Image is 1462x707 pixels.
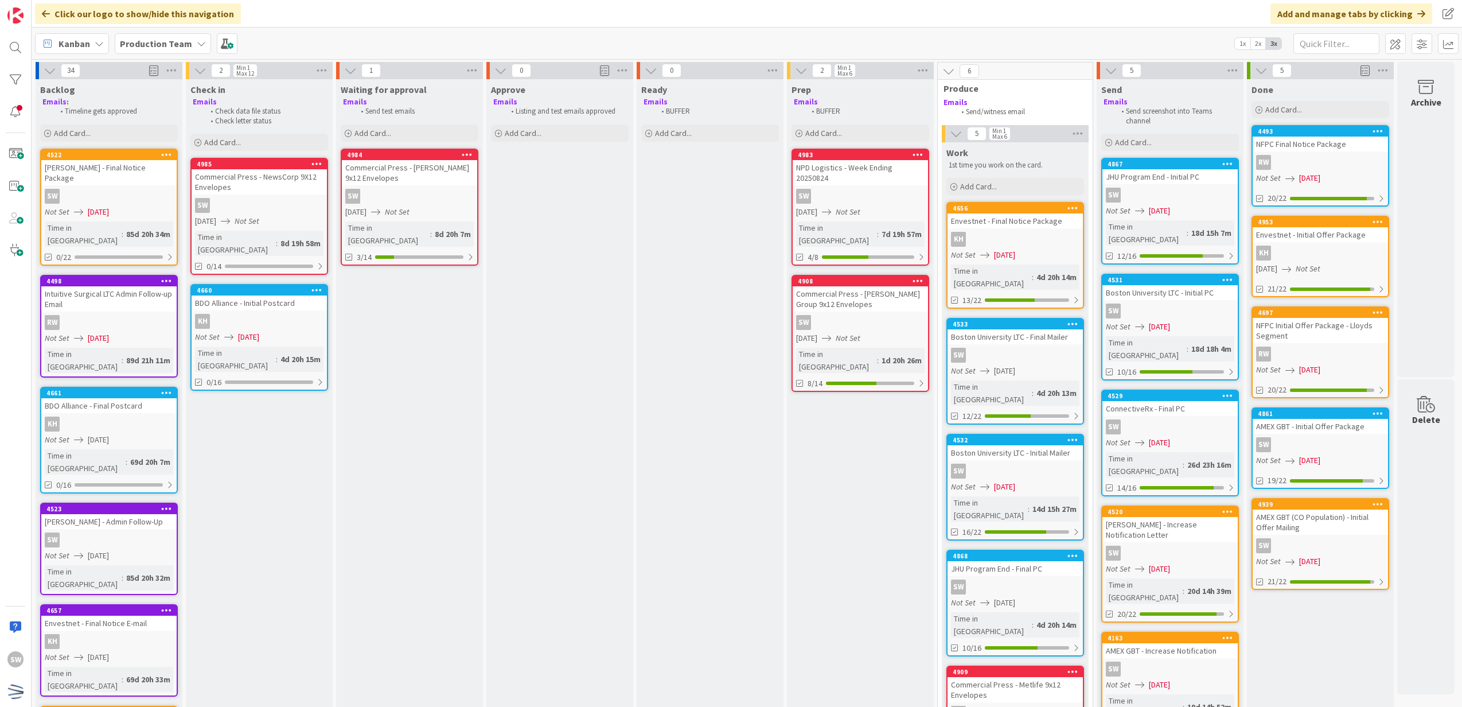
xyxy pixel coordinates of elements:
[1299,364,1320,376] span: [DATE]
[948,319,1083,329] div: 4533
[41,504,177,514] div: 4523
[796,332,817,344] span: [DATE]
[805,128,842,138] span: Add Card...
[41,616,177,631] div: Envestnet - Final Notice E-mail
[793,150,928,185] div: 4983NPD Logistics - Week Ending 20250824
[1253,126,1388,137] div: 4493
[46,389,177,397] div: 4661
[1256,246,1271,261] div: KH
[41,514,177,529] div: [PERSON_NAME] - Admin Follow-Up
[123,228,173,240] div: 85d 20h 34m
[1106,662,1121,677] div: SW
[1108,392,1238,400] div: 4529
[879,354,925,367] div: 1d 20h 26m
[948,464,1083,479] div: SW
[877,228,879,240] span: :
[1101,158,1239,265] a: 4867JHU Program End - Initial PCSWNot Set[DATE]Time in [GEOGRAPHIC_DATA]:18d 15h 7m12/16
[948,445,1083,460] div: Boston University LTC - Initial Mailer
[59,37,90,50] span: Kanban
[192,159,327,169] div: 4985
[1183,585,1184,597] span: :
[1106,304,1121,318] div: SW
[1102,391,1238,416] div: 4529ConnectiveRx - Final PC
[195,215,216,227] span: [DATE]
[951,481,976,492] i: Not Set
[45,417,60,432] div: KH
[953,204,1083,212] div: 4656
[41,189,177,204] div: SW
[951,366,976,376] i: Not Set
[836,207,860,217] i: Not Set
[796,348,877,373] div: Time in [GEOGRAPHIC_DATA]
[948,551,1083,561] div: 4868
[1102,401,1238,416] div: ConnectiveRx - Final PC
[946,318,1084,425] a: 4533Boston University LTC - Final MailerSWNot Set[DATE]Time in [GEOGRAPHIC_DATA]:4d 20h 13m12/22
[1258,410,1388,418] div: 4861
[655,128,692,138] span: Add Card...
[41,150,177,185] div: 4522[PERSON_NAME] - Final Notice Package
[1106,321,1130,332] i: Not Set
[354,128,391,138] span: Add Card...
[1101,390,1239,496] a: 4529ConnectiveRx - Final PCSWNot Set[DATE]Time in [GEOGRAPHIC_DATA]:26d 23h 16m14/16
[796,315,811,330] div: SW
[879,228,925,240] div: 7d 19h 57m
[1102,275,1238,300] div: 4531Boston University LTC - Initial PC
[54,128,91,138] span: Add Card...
[345,206,367,218] span: [DATE]
[342,150,477,185] div: 4984Commercial Press - [PERSON_NAME] 9x12 Envelopes
[793,189,928,204] div: SW
[341,149,478,266] a: 4984Commercial Press - [PERSON_NAME] 9x12 EnvelopesSW[DATE]Not SetTime in [GEOGRAPHIC_DATA]:8d 20...
[505,128,541,138] span: Add Card...
[40,275,178,378] a: 4498Intuitive Surgical LTC Admin Follow-up EmailRWNot Set[DATE]Time in [GEOGRAPHIC_DATA]:89d 21h 11m
[1253,227,1388,242] div: Envestnet - Initial Offer Package
[798,151,928,159] div: 4983
[190,158,328,275] a: 4985Commercial Press - NewsCorp 9X12 EnvelopesSW[DATE]Not SetTime in [GEOGRAPHIC_DATA]:8d 19h 58m...
[40,604,178,697] a: 4657Envestnet - Final Notice E-mailKHNot Set[DATE]Time in [GEOGRAPHIC_DATA]:69d 20h 33m
[41,533,177,547] div: SW
[197,286,327,294] div: 4660
[948,213,1083,228] div: Envestnet - Final Notice Package
[1256,347,1271,362] div: RW
[238,331,259,343] span: [DATE]
[1149,437,1170,449] span: [DATE]
[1117,250,1136,262] span: 12/16
[1253,409,1388,419] div: 4861
[946,202,1084,309] a: 4656Envestnet - Final Notice PackageKHNot Set[DATE]Time in [GEOGRAPHIC_DATA]:4d 20h 14m13/22
[342,150,477,160] div: 4984
[1149,563,1170,575] span: [DATE]
[877,354,879,367] span: :
[122,354,123,367] span: :
[46,607,177,615] div: 4657
[1188,343,1234,355] div: 18d 18h 4m
[953,436,1083,444] div: 4532
[278,353,323,366] div: 4d 20h 15m
[1034,271,1079,283] div: 4d 20h 14m
[88,550,109,562] span: [DATE]
[41,605,177,616] div: 4657
[40,503,178,595] a: 4523[PERSON_NAME] - Admin Follow-UpSWNot Set[DATE]Time in [GEOGRAPHIC_DATA]:85d 20h 32m
[278,237,323,250] div: 8d 19h 58m
[45,434,69,445] i: Not Set
[122,572,123,584] span: :
[1258,127,1388,135] div: 4493
[345,222,430,247] div: Time in [GEOGRAPHIC_DATA]
[192,285,327,296] div: 4660
[808,251,818,263] span: 4/8
[1253,155,1388,170] div: RW
[235,216,259,226] i: Not Set
[1256,556,1281,566] i: Not Set
[1106,578,1183,604] div: Time in [GEOGRAPHIC_DATA]
[41,388,177,413] div: 4661BDO Alliance - Final Postcard
[1253,308,1388,343] div: 4697NFPC Initial Offer Package - Lloyds Segment
[948,348,1083,363] div: SW
[953,552,1083,560] div: 4868
[192,159,327,195] div: 4985Commercial Press - NewsCorp 9X12 Envelopes
[962,294,981,306] span: 13/22
[206,376,221,389] span: 0/16
[1106,452,1183,477] div: Time in [GEOGRAPHIC_DATA]
[88,651,109,663] span: [DATE]
[1253,499,1388,535] div: 4939AMEX GBT (CO Population) - Initial Offer Mailing
[192,314,327,329] div: KH
[793,286,928,312] div: Commercial Press - [PERSON_NAME] Group 9x12 Envelopes
[40,149,178,266] a: 4522[PERSON_NAME] - Final Notice PackageSWNot Set[DATE]Time in [GEOGRAPHIC_DATA]:85d 20h 34m0/22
